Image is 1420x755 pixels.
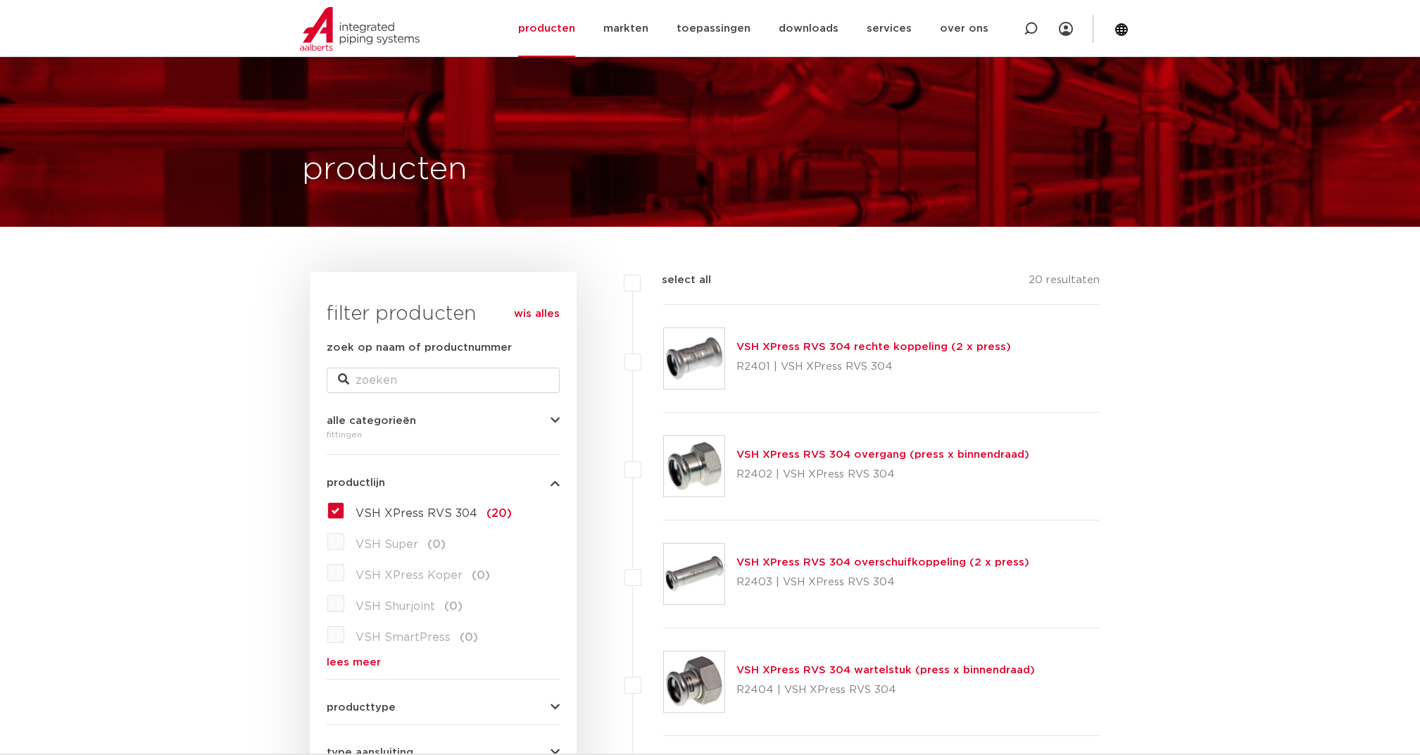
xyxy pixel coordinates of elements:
div: fittingen [327,426,560,443]
label: zoek op naam of productnummer [327,339,512,356]
span: VSH XPress Koper [356,570,463,581]
a: VSH XPress RVS 304 wartelstuk (press x binnendraad) [736,665,1035,675]
a: wis alles [514,306,560,323]
span: (0) [472,570,490,581]
span: VSH SmartPress [356,632,451,643]
p: R2404 | VSH XPress RVS 304 [736,679,1035,701]
span: VSH Shurjoint [356,601,435,612]
h1: producten [302,147,467,192]
a: VSH XPress RVS 304 overschuifkoppeling (2 x press) [736,557,1029,568]
h3: filter producten [327,300,560,328]
span: (0) [444,601,463,612]
p: R2401 | VSH XPress RVS 304 [736,356,1011,378]
label: select all [641,272,711,289]
span: (20) [486,508,512,519]
img: Thumbnail for VSH XPress RVS 304 wartelstuk (press x binnendraad) [664,651,724,712]
span: VSH XPress RVS 304 [356,508,477,519]
img: Thumbnail for VSH XPress RVS 304 overschuifkoppeling (2 x press) [664,544,724,604]
button: alle categorieën [327,416,560,426]
p: R2402 | VSH XPress RVS 304 [736,463,1029,486]
span: alle categorieën [327,416,416,426]
p: 20 resultaten [1029,272,1100,294]
img: Thumbnail for VSH XPress RVS 304 overgang (press x binnendraad) [664,436,724,497]
button: productlijn [327,478,560,488]
span: VSH Super [356,539,418,550]
p: R2403 | VSH XPress RVS 304 [736,571,1029,594]
span: producttype [327,702,396,713]
span: (0) [460,632,478,643]
input: zoeken [327,368,560,393]
span: productlijn [327,478,385,488]
a: VSH XPress RVS 304 overgang (press x binnendraad) [736,449,1029,460]
a: lees meer [327,657,560,668]
button: producttype [327,702,560,713]
img: Thumbnail for VSH XPress RVS 304 rechte koppeling (2 x press) [664,328,724,389]
a: VSH XPress RVS 304 rechte koppeling (2 x press) [736,342,1011,352]
span: (0) [427,539,446,550]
